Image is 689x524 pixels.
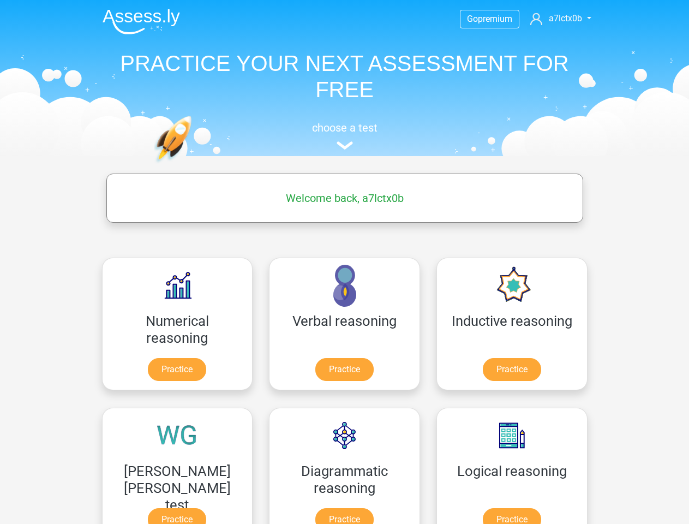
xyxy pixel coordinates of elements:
h1: PRACTICE YOUR NEXT ASSESSMENT FOR FREE [94,50,596,103]
a: choose a test [94,121,596,150]
a: Gopremium [460,11,519,26]
a: Practice [315,358,374,381]
span: a7lctx0b [549,13,582,23]
span: premium [478,14,512,24]
img: assessment [337,141,353,150]
a: a7lctx0b [526,12,595,25]
a: Practice [148,358,206,381]
span: Go [467,14,478,24]
img: practice [154,116,234,215]
h5: choose a test [94,121,596,134]
h5: Welcome back, a7lctx0b [112,192,578,205]
a: Practice [483,358,541,381]
img: Assessly [103,9,180,34]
